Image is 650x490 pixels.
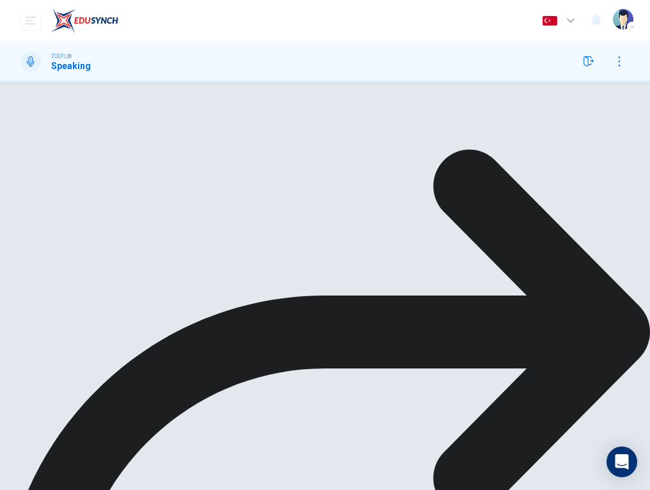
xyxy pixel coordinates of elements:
img: tr [542,16,558,26]
img: Profile picture [613,9,633,29]
img: EduSynch logo [51,8,118,33]
h1: Speaking [51,61,91,71]
div: Open Intercom Messenger [606,447,637,477]
span: TOEFL® [51,52,72,61]
button: open mobile menu [20,10,41,31]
